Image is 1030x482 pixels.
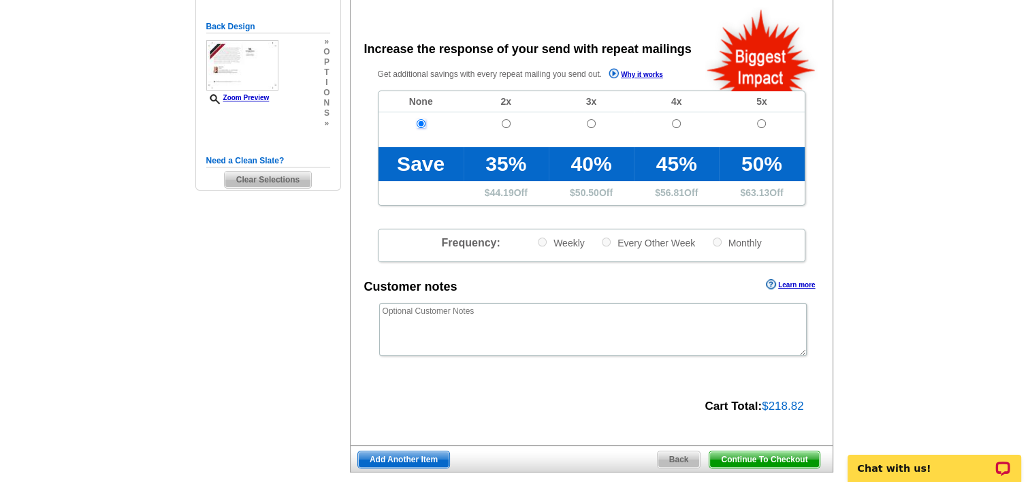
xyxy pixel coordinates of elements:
h5: Need a Clean Slate? [206,155,330,167]
a: Add Another Item [357,451,450,468]
div: Increase the response of your send with repeat mailings [364,40,692,59]
td: 5x [719,91,804,112]
span: o [323,47,329,57]
iframe: LiveChat chat widget [839,439,1030,482]
span: Add Another Item [358,451,449,468]
input: Every Other Week [602,238,611,246]
span: s [323,108,329,118]
span: p [323,57,329,67]
a: Back [657,451,701,468]
span: » [323,37,329,47]
strong: Cart Total: [705,400,762,413]
div: Customer notes [364,278,457,296]
span: 44.19 [490,187,514,198]
td: $ Off [464,181,549,205]
input: Monthly [713,238,722,246]
span: Back [658,451,701,468]
label: Monthly [711,236,762,249]
span: o [323,88,329,98]
img: small-thumb.jpg [206,40,278,91]
a: Learn more [766,279,815,290]
p: Get additional savings with every repeat mailing you send out. [378,67,692,82]
td: $ Off [549,181,634,205]
img: biggestImpact.png [705,7,818,91]
td: 4x [634,91,719,112]
td: 40% [549,147,634,181]
a: Zoom Preview [206,94,270,101]
a: Why it works [609,68,663,82]
td: Save [379,147,464,181]
span: » [323,118,329,129]
td: 50% [719,147,804,181]
span: i [323,78,329,88]
input: Weekly [538,238,547,246]
h5: Back Design [206,20,330,33]
td: None [379,91,464,112]
td: $ Off [719,181,804,205]
td: 2x [464,91,549,112]
span: $218.82 [762,400,803,413]
span: Clear Selections [225,172,311,188]
span: t [323,67,329,78]
td: 35% [464,147,549,181]
label: Weekly [536,236,585,249]
span: Continue To Checkout [709,451,819,468]
span: Frequency: [441,237,500,248]
label: Every Other Week [600,236,695,249]
span: n [323,98,329,108]
span: 63.13 [745,187,769,198]
td: 3x [549,91,634,112]
span: 56.81 [660,187,684,198]
span: 50.50 [575,187,599,198]
td: $ Off [634,181,719,205]
td: 45% [634,147,719,181]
